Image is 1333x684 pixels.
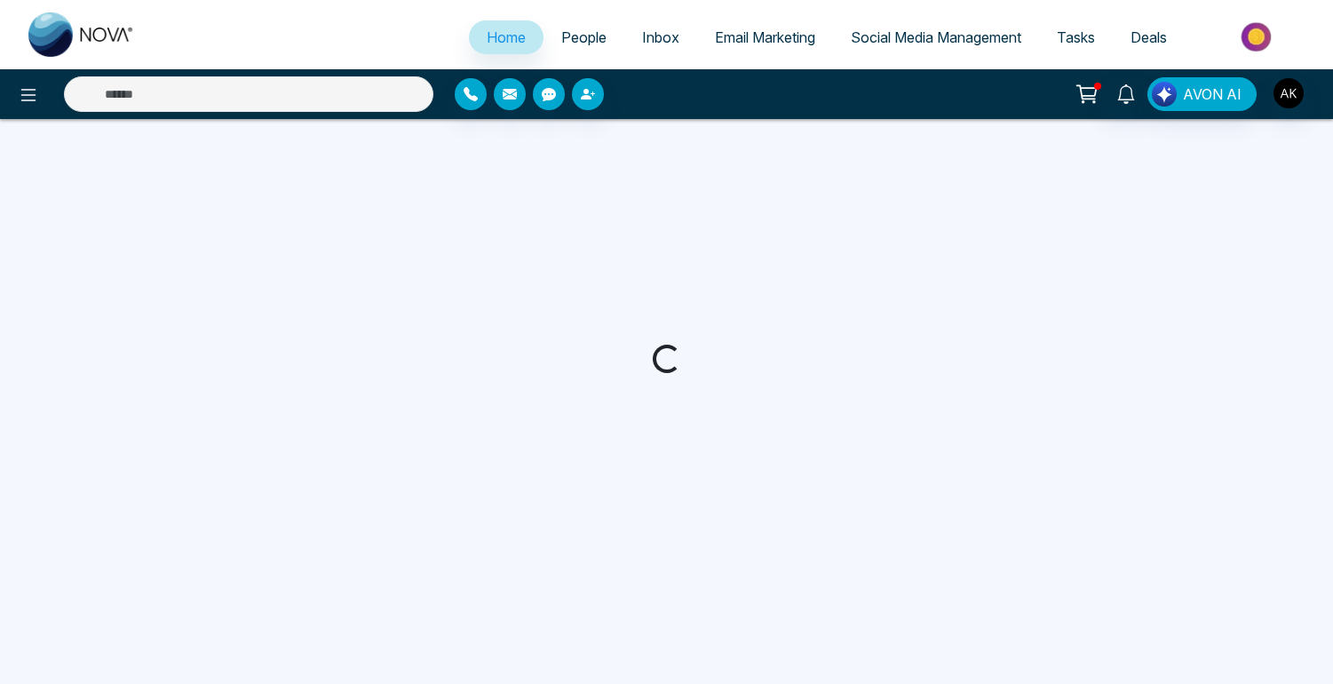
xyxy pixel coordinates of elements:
[851,28,1021,46] span: Social Media Management
[642,28,679,46] span: Inbox
[1147,77,1257,111] button: AVON AI
[544,20,624,54] a: People
[1194,17,1322,57] img: Market-place.gif
[1273,78,1304,108] img: User Avatar
[1183,84,1242,105] span: AVON AI
[697,20,833,54] a: Email Marketing
[1039,20,1113,54] a: Tasks
[1152,82,1177,107] img: Lead Flow
[487,28,526,46] span: Home
[624,20,697,54] a: Inbox
[28,12,135,57] img: Nova CRM Logo
[715,28,815,46] span: Email Marketing
[1131,28,1167,46] span: Deals
[1113,20,1185,54] a: Deals
[469,20,544,54] a: Home
[1057,28,1095,46] span: Tasks
[561,28,607,46] span: People
[833,20,1039,54] a: Social Media Management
